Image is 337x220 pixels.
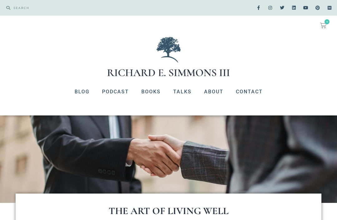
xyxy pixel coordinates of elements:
[10,3,165,12] input: SEARCH
[41,206,296,216] h1: The Art of Living Well
[230,84,269,100] a: Contact
[68,84,96,100] a: Blog
[135,84,167,100] a: Books
[198,84,230,100] a: About
[96,84,135,100] a: Podcast
[313,19,334,32] a: 0
[325,19,330,24] span: 0
[167,84,198,100] a: Talks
